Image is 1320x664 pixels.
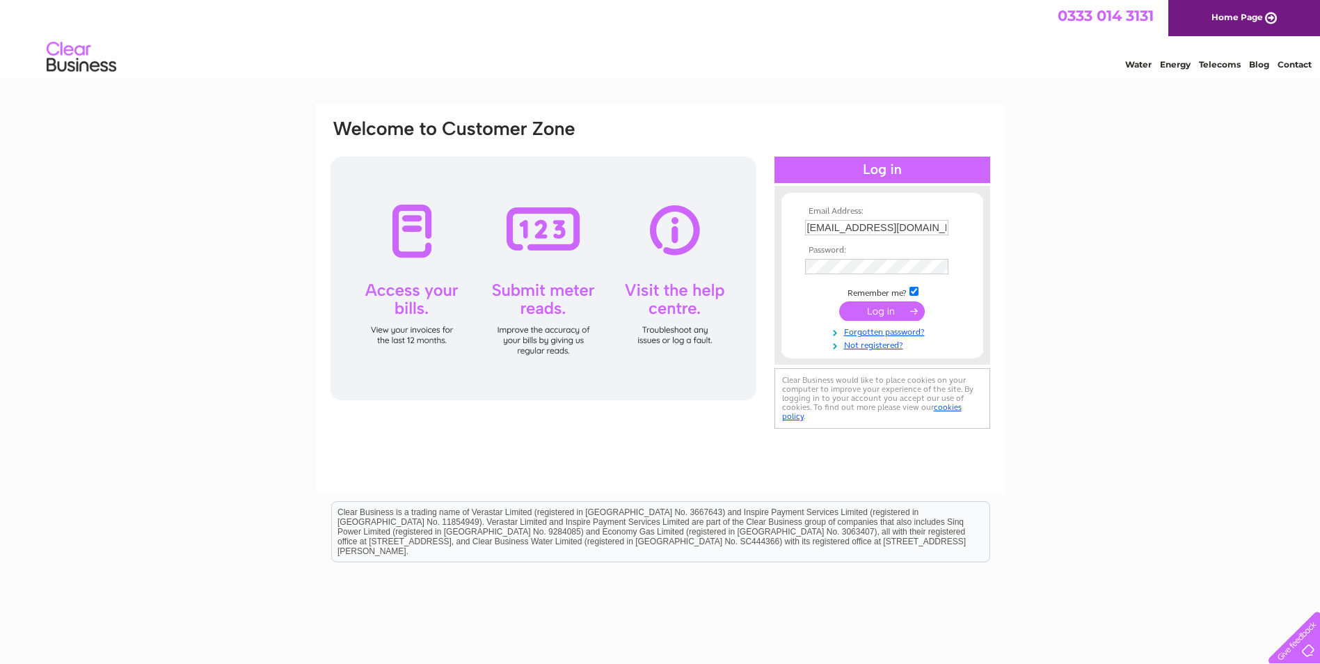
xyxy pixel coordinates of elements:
[802,285,963,299] td: Remember me?
[1125,59,1152,70] a: Water
[802,207,963,216] th: Email Address:
[774,368,990,429] div: Clear Business would like to place cookies on your computer to improve your experience of the sit...
[805,338,963,351] a: Not registered?
[782,402,962,421] a: cookies policy
[46,36,117,79] img: logo.png
[332,8,989,68] div: Clear Business is a trading name of Verastar Limited (registered in [GEOGRAPHIC_DATA] No. 3667643...
[802,246,963,255] th: Password:
[805,324,963,338] a: Forgotten password?
[1199,59,1241,70] a: Telecoms
[1160,59,1191,70] a: Energy
[839,301,925,321] input: Submit
[1058,7,1154,24] a: 0333 014 3131
[1249,59,1269,70] a: Blog
[1278,59,1312,70] a: Contact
